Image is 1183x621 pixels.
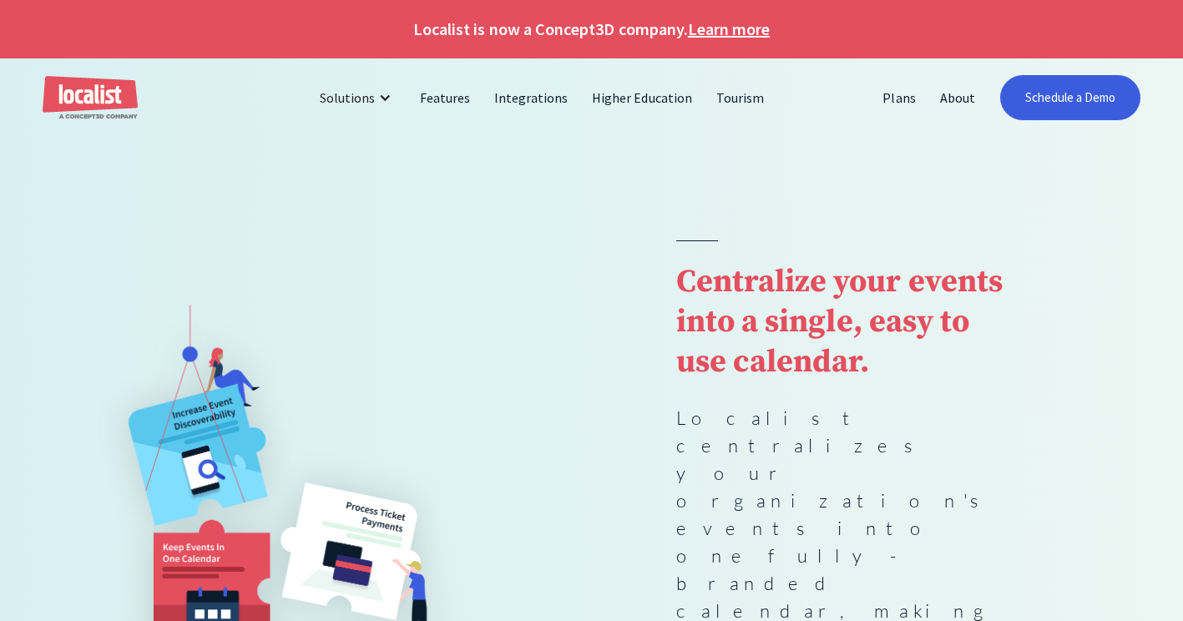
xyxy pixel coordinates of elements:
a: Higher Education [580,78,705,118]
a: Features [408,78,483,118]
div: Solutions [320,88,375,108]
a: Schedule a Demo [1000,75,1141,120]
a: About [928,78,988,118]
strong: Centralize your events into a single, easy to use calendar. [676,262,1003,382]
a: Tourism [705,78,776,118]
a: Integrations [483,78,580,118]
a: Learn more [688,17,770,42]
a: home [43,76,138,120]
a: Plans [871,78,928,118]
div: Solutions [307,78,408,118]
